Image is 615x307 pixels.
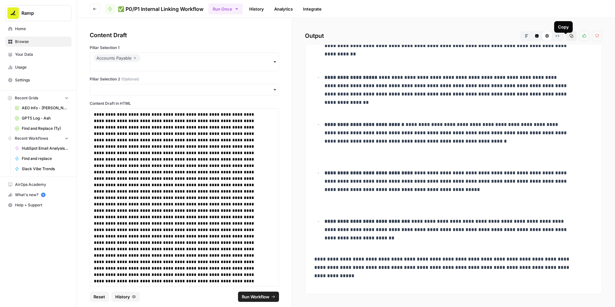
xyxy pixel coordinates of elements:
a: ✅ P0/P1 Internal Linking Workflow [105,4,203,14]
a: 5 [41,193,45,197]
div: Content Draft [90,31,279,40]
span: Ramp [21,10,60,16]
div: Accounts Payable [96,54,138,62]
a: Your Data [5,49,71,60]
a: Find and replace [12,153,71,164]
span: AirOps Academy [15,182,69,187]
button: Recent Workflows [5,134,71,143]
button: Workspace: Ramp [5,5,71,21]
button: Run Once [209,4,243,14]
a: AirOps Academy [5,179,71,190]
a: Integrate [299,4,325,14]
span: Home [15,26,69,32]
a: Home [5,24,71,34]
span: Reset [94,294,105,300]
span: AEO Info - [PERSON_NAME] [22,105,69,111]
label: Pillar Selection 1 [90,45,279,51]
button: Accounts Payable [90,53,279,71]
a: Browse [5,37,71,47]
div: What's new? [5,190,71,200]
button: History [111,292,140,302]
span: Usage [15,64,69,70]
a: HubSpot Email Analysis Segment [12,143,71,153]
label: Content Draft in HTML [90,101,279,106]
span: Settings [15,77,69,83]
a: Analytics [270,4,297,14]
span: GPT5 Log - Ash [22,115,69,121]
button: Help + Support [5,200,71,210]
span: History [115,294,130,300]
span: Slack Vibe Trends [22,166,69,172]
span: Your Data [15,52,69,57]
button: Recent Grids [5,93,71,103]
label: Pillar Selection 2 [90,76,279,82]
span: Recent Grids [15,95,38,101]
a: Settings [5,75,71,85]
span: Help + Support [15,202,69,208]
h2: Output [305,31,602,41]
a: Usage [5,62,71,72]
button: Reset [90,292,109,302]
span: Find and replace [22,156,69,162]
span: (Optional) [121,76,139,82]
span: Run Workflow [242,294,269,300]
a: Slack Vibe Trends [12,164,71,174]
span: ✅ P0/P1 Internal Linking Workflow [118,5,203,13]
img: Ramp Logo [7,7,19,19]
a: History [245,4,268,14]
a: AEO Info - [PERSON_NAME] [12,103,71,113]
button: What's new? 5 [5,190,71,200]
button: Run Workflow [238,292,279,302]
span: HubSpot Email Analysis Segment [22,145,69,151]
span: Browse [15,39,69,45]
span: Recent Workflows [15,136,48,141]
text: 5 [42,193,44,196]
span: Find and Replace (Ty) [22,126,69,131]
a: GPT5 Log - Ash [12,113,71,123]
a: Find and Replace (Ty) [12,123,71,134]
